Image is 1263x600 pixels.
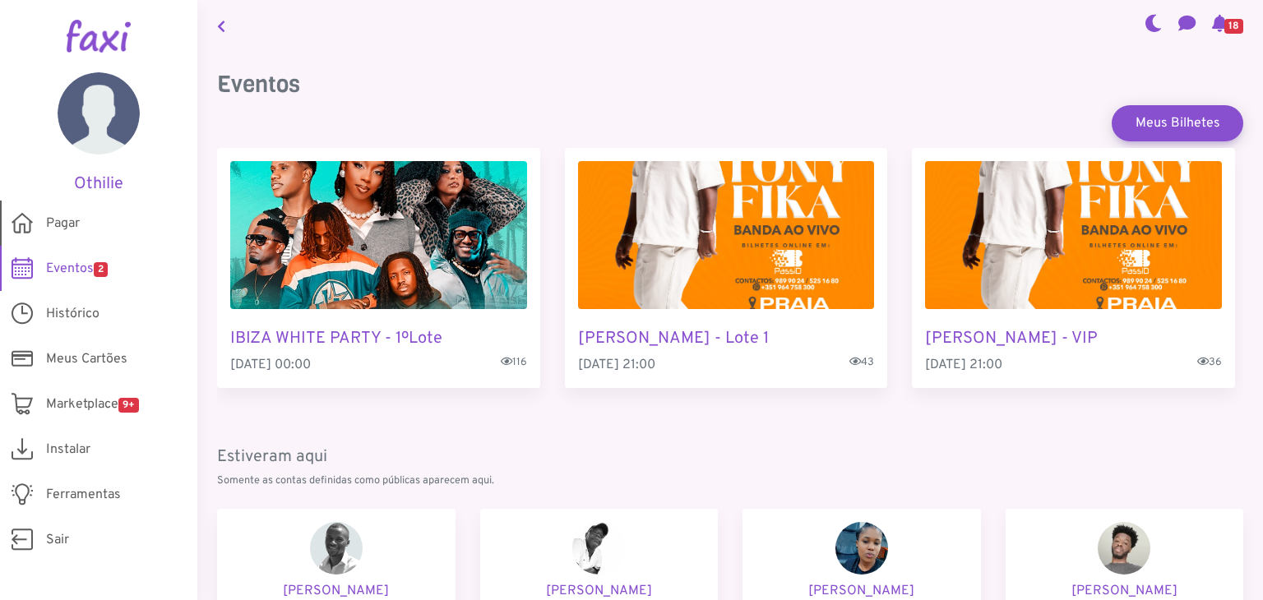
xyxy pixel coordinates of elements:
[925,355,1222,375] p: [DATE] 21:00
[25,72,173,194] a: Othilie
[46,440,90,459] span: Instalar
[217,473,1243,489] p: Somente as contas definidas como públicas aparecem aqui.
[1112,105,1243,141] a: Meus Bilhetes
[46,214,80,233] span: Pagar
[46,485,121,505] span: Ferramentas
[310,522,363,575] img: jailson silva
[230,161,527,309] img: IBIZA WHITE PARTY - 1ºLote
[835,522,888,575] img: Jandira Jorgeane
[46,349,127,369] span: Meus Cartões
[912,148,1235,388] div: 3 / 3
[578,161,875,309] img: TONY FIKA - Lote 1
[217,447,1243,467] h5: Estiveram aqui
[572,522,625,575] img: Gil Alberto Garcia Varela
[118,398,139,413] span: 9+
[578,355,875,375] p: [DATE] 21:00
[912,148,1235,388] a: TONY FIKA - VIP [PERSON_NAME] - VIP [DATE] 21:0036
[217,148,540,388] div: 1 / 3
[230,329,527,348] h5: IBIZA WHITE PARTY - 1ºLote
[1098,522,1150,575] img: Dannyel Pina
[565,148,888,388] div: 2 / 3
[1197,355,1222,371] span: 36
[565,148,888,388] a: TONY FIKA - Lote 1 [PERSON_NAME] - Lote 1 [DATE] 21:0043
[578,329,875,348] h5: [PERSON_NAME] - Lote 1
[46,530,69,550] span: Sair
[46,395,139,414] span: Marketplace
[46,304,99,324] span: Histórico
[925,329,1222,348] h5: [PERSON_NAME] - VIP
[1224,19,1243,34] span: 18
[94,262,108,277] span: 2
[925,161,1222,309] img: TONY FIKA - VIP
[230,355,527,375] p: [DATE] 00:00
[25,174,173,194] h5: Othilie
[501,355,527,371] span: 116
[849,355,874,371] span: 43
[217,71,1243,99] h3: Eventos
[217,148,540,388] a: IBIZA WHITE PARTY - 1ºLote IBIZA WHITE PARTY - 1ºLote [DATE] 00:00116
[46,259,108,279] span: Eventos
